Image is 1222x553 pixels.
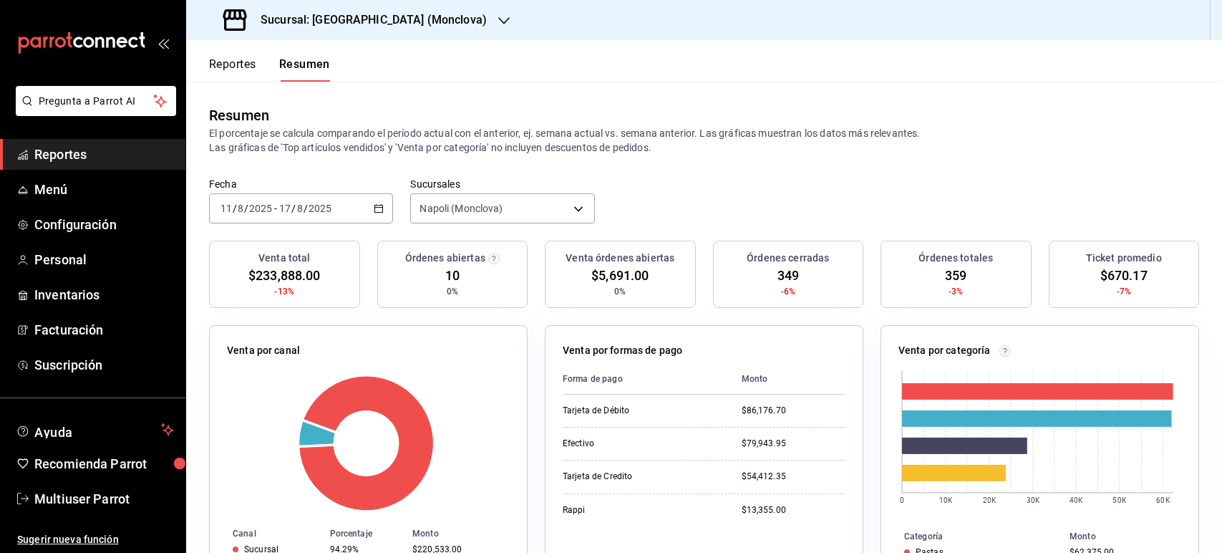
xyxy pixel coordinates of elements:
span: -7% [1117,285,1131,298]
div: Efectivo [563,438,706,450]
p: Venta por categoría [898,343,991,358]
th: Categoría [881,529,1064,544]
th: Canal [210,526,324,542]
th: Monto [1064,529,1198,544]
span: - [274,203,277,214]
button: open_drawer_menu [157,37,169,49]
span: Reportes [34,145,174,164]
span: Suscripción [34,355,174,375]
span: Recomienda Parrot [34,454,174,473]
span: 10 [445,266,460,285]
h3: Sucursal: [GEOGRAPHIC_DATA] (Monclova) [249,11,487,29]
span: -6% [781,285,795,298]
a: Pregunta a Parrot AI [10,104,176,119]
span: -3% [949,285,963,298]
text: 0 [900,496,904,504]
h3: Ticket promedio [1086,251,1162,266]
span: Configuración [34,215,174,234]
span: Sugerir nueva función [17,532,174,547]
div: $54,412.35 [742,471,845,483]
span: Facturación [34,320,174,340]
span: $670.17 [1100,266,1148,285]
text: 20K [983,496,996,504]
span: 349 [777,266,799,285]
span: $5,691.00 [591,266,649,285]
span: Ayuda [34,421,155,438]
th: Monto [407,526,527,542]
h3: Órdenes cerradas [747,251,829,266]
span: Multiuser Parrot [34,489,174,509]
th: Forma de pago [563,364,730,395]
div: Tarjeta de Débito [563,405,706,417]
text: 10K [939,496,953,504]
span: 0% [614,285,626,298]
span: 0% [447,285,458,298]
text: 50K [1113,496,1127,504]
div: $79,943.95 [742,438,845,450]
div: navigation tabs [209,57,330,82]
h3: Órdenes totales [918,251,993,266]
text: 30K [1027,496,1040,504]
th: Monto [730,364,845,395]
p: Venta por canal [227,343,300,358]
div: $13,355.00 [742,504,845,516]
input: -- [278,203,291,214]
div: Rappi [563,504,706,516]
div: $86,176.70 [742,405,845,417]
text: 60K [1157,496,1170,504]
span: Pregunta a Parrot AI [39,94,154,109]
h3: Venta total [258,251,310,266]
span: Inventarios [34,285,174,304]
span: / [291,203,296,214]
p: Venta por formas de pago [563,343,682,358]
text: 40K [1070,496,1083,504]
span: / [233,203,237,214]
label: Sucursales [410,179,594,189]
div: Resumen [209,105,269,126]
input: ---- [248,203,273,214]
span: $233,888.00 [248,266,320,285]
button: Reportes [209,57,256,82]
span: / [304,203,308,214]
span: Napoli (Monclova) [420,201,503,216]
input: -- [237,203,244,214]
input: -- [296,203,304,214]
span: / [244,203,248,214]
span: -13% [274,285,294,298]
button: Pregunta a Parrot AI [16,86,176,116]
div: Tarjeta de Credito [563,471,706,483]
input: -- [220,203,233,214]
span: Personal [34,250,174,269]
span: 359 [945,266,966,285]
input: ---- [308,203,332,214]
span: Menú [34,180,174,199]
th: Porcentaje [324,526,407,542]
h3: Órdenes abiertas [405,251,485,266]
button: Resumen [279,57,330,82]
h3: Venta órdenes abiertas [566,251,674,266]
label: Fecha [209,179,393,189]
p: El porcentaje se calcula comparando el período actual con el anterior, ej. semana actual vs. sema... [209,126,1199,155]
